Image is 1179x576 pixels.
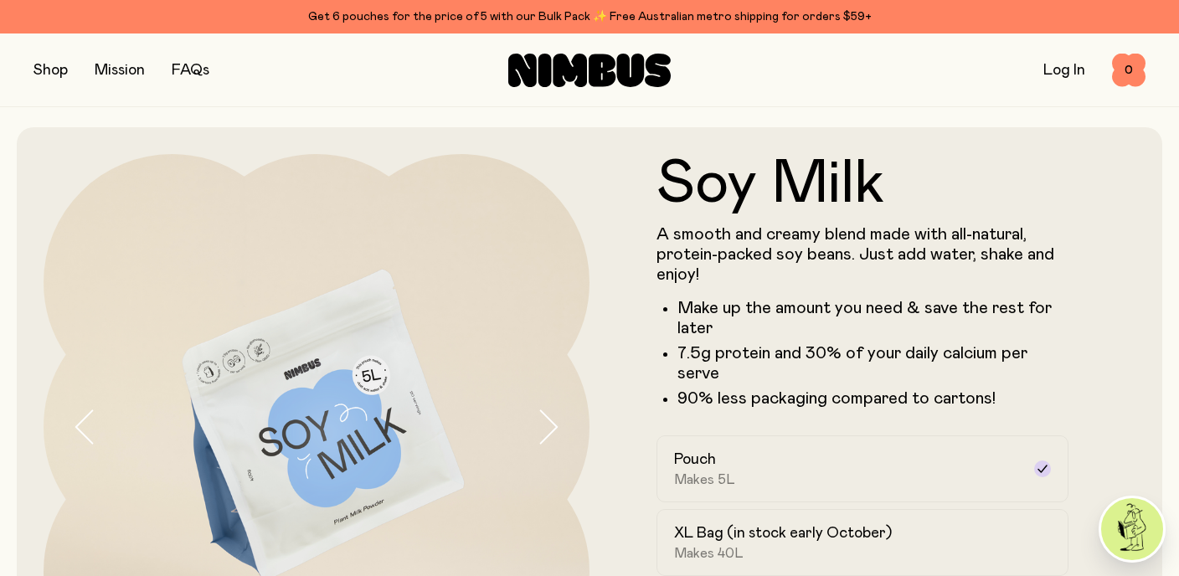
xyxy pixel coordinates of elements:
[172,63,209,78] a: FAQs
[95,63,145,78] a: Mission
[674,523,892,543] h2: XL Bag (in stock early October)
[677,298,1068,338] li: Make up the amount you need & save the rest for later
[674,450,716,470] h2: Pouch
[33,7,1146,27] div: Get 6 pouches for the price of 5 with our Bulk Pack ✨ Free Australian metro shipping for orders $59+
[1043,63,1085,78] a: Log In
[656,224,1068,285] p: A smooth and creamy blend made with all-natural, protein-packed soy beans. Just add water, shake ...
[656,154,1068,214] h1: Soy Milk
[677,343,1068,383] li: 7.5g protein and 30% of your daily calcium per serve
[674,471,735,488] span: Makes 5L
[1101,498,1163,560] img: agent
[677,388,1068,409] p: 90% less packaging compared to cartons!
[1112,54,1146,87] button: 0
[674,545,744,562] span: Makes 40L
